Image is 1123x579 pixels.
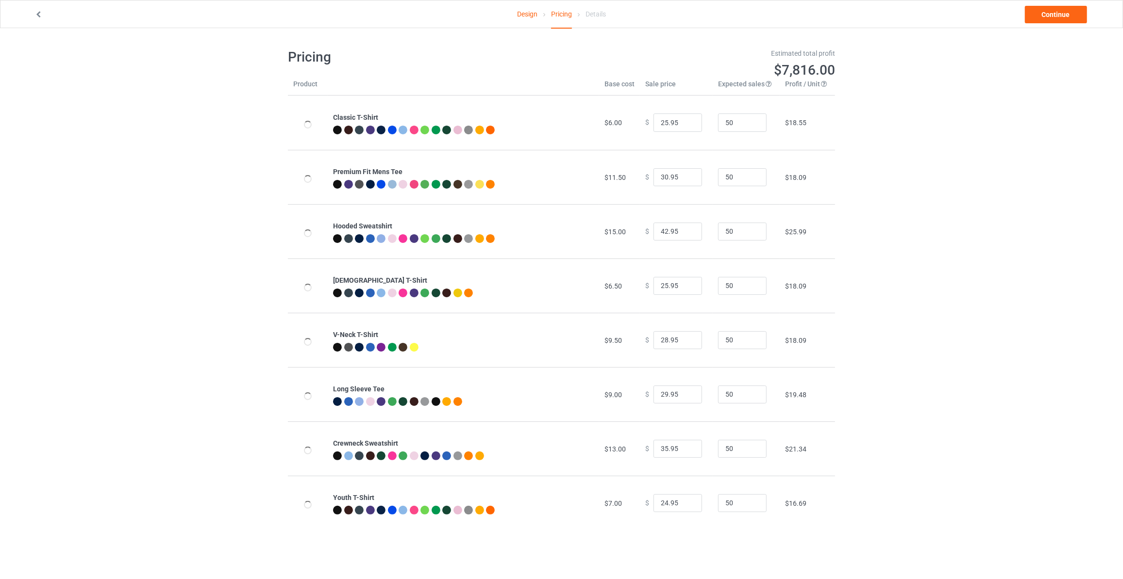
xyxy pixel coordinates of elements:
[333,494,374,501] b: Youth T-Shirt
[645,227,649,235] span: $
[604,282,622,290] span: $6.50
[785,174,806,181] span: $18.09
[517,0,537,28] a: Design
[464,126,473,134] img: heather_texture.png
[604,119,622,127] span: $6.00
[713,79,780,96] th: Expected sales
[333,222,392,230] b: Hooded Sweatshirt
[785,282,806,290] span: $18.09
[774,62,835,78] span: $7,816.00
[333,439,398,447] b: Crewneck Sweatshirt
[645,390,649,398] span: $
[645,119,649,127] span: $
[640,79,713,96] th: Sale price
[551,0,572,29] div: Pricing
[645,282,649,289] span: $
[1025,6,1087,23] a: Continue
[785,391,806,399] span: $19.48
[464,180,473,189] img: heather_texture.png
[645,173,649,181] span: $
[604,174,626,181] span: $11.50
[604,228,626,236] span: $15.00
[569,48,836,58] div: Estimated total profit
[785,337,806,344] span: $18.09
[288,79,328,96] th: Product
[333,385,385,393] b: Long Sleeve Tee
[288,48,555,66] h1: Pricing
[645,499,649,507] span: $
[604,499,622,507] span: $7.00
[604,445,626,453] span: $13.00
[645,336,649,344] span: $
[333,331,378,338] b: V-Neck T-Shirt
[599,79,640,96] th: Base cost
[785,499,806,507] span: $16.69
[785,228,806,236] span: $25.99
[333,168,402,176] b: Premium Fit Mens Tee
[604,337,622,344] span: $9.50
[604,391,622,399] span: $9.00
[780,79,835,96] th: Profit / Unit
[785,119,806,127] span: $18.55
[333,276,427,284] b: [DEMOGRAPHIC_DATA] T-Shirt
[333,113,378,121] b: Classic T-Shirt
[586,0,606,28] div: Details
[785,445,806,453] span: $21.34
[645,445,649,452] span: $
[464,506,473,515] img: heather_texture.png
